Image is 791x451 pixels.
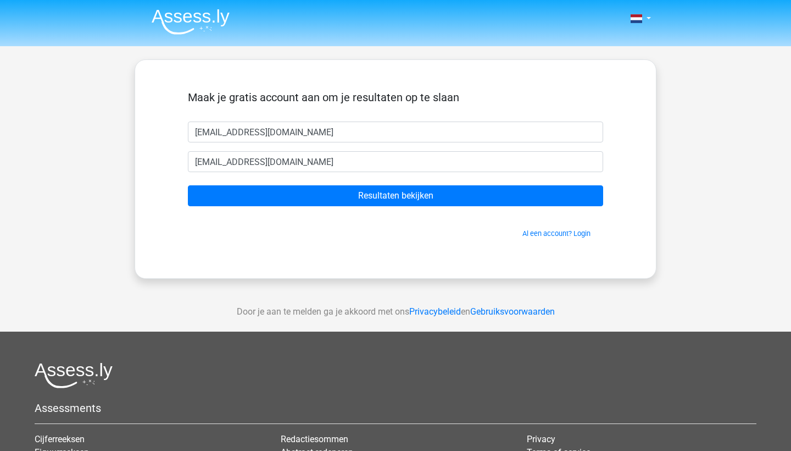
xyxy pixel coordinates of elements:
a: Redactiesommen [281,434,348,444]
input: Voornaam [188,122,603,142]
h5: Assessments [35,402,756,415]
img: Assessly [152,9,230,35]
a: Al een account? Login [522,229,591,238]
h5: Maak je gratis account aan om je resultaten op te slaan [188,91,603,104]
input: Resultaten bekijken [188,185,603,206]
a: Privacybeleid [409,306,461,317]
a: Gebruiksvoorwaarden [470,306,555,317]
a: Privacy [527,434,555,444]
a: Cijferreeksen [35,434,85,444]
input: Email [188,151,603,172]
img: Assessly logo [35,362,113,388]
